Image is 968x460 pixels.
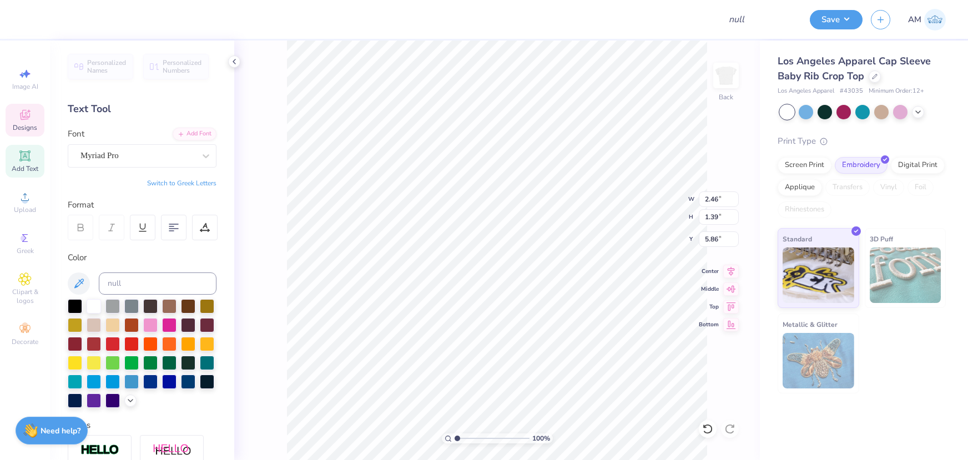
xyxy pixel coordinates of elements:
div: Text Tool [68,102,216,117]
span: Bottom [699,321,719,328]
span: 3D Puff [870,233,893,245]
div: Applique [778,179,822,196]
img: Shadow [153,443,191,457]
span: 100 % [532,433,550,443]
span: Clipart & logos [6,287,44,305]
div: Print Type [778,135,946,148]
span: Designs [13,123,37,132]
img: Standard [783,247,854,303]
input: null [720,8,801,31]
img: Back [715,64,737,87]
span: Decorate [12,337,38,346]
img: Arvi Mikhail Parcero [924,9,946,31]
div: Format [68,199,218,211]
span: AM [908,13,921,26]
img: Stroke [80,444,119,457]
span: Los Angeles Apparel [778,87,834,96]
span: Add Text [12,164,38,173]
div: Back [719,92,733,102]
div: Transfers [825,179,870,196]
div: Add Font [173,128,216,140]
a: AM [908,9,946,31]
span: # 43035 [840,87,863,96]
span: Los Angeles Apparel Cap Sleeve Baby Rib Crop Top [778,54,931,83]
img: 3D Puff [870,247,941,303]
label: Font [68,128,84,140]
span: Middle [699,285,719,293]
span: Standard [783,233,812,245]
button: Save [810,10,863,29]
div: Foil [907,179,934,196]
span: Personalized Names [87,59,127,74]
span: Metallic & Glitter [783,319,838,330]
span: Greek [17,246,34,255]
span: Top [699,303,719,311]
span: Image AI [12,82,38,91]
div: Styles [68,419,216,432]
button: Switch to Greek Letters [147,179,216,188]
input: null [99,272,216,295]
div: Color [68,251,216,264]
div: Embroidery [835,157,888,174]
span: Minimum Order: 12 + [869,87,924,96]
strong: Need help? [41,426,80,436]
div: Rhinestones [778,201,831,218]
div: Vinyl [873,179,904,196]
span: Upload [14,205,36,214]
div: Digital Print [891,157,945,174]
div: Screen Print [778,157,831,174]
span: Center [699,267,719,275]
span: Personalized Numbers [163,59,202,74]
img: Metallic & Glitter [783,333,854,388]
